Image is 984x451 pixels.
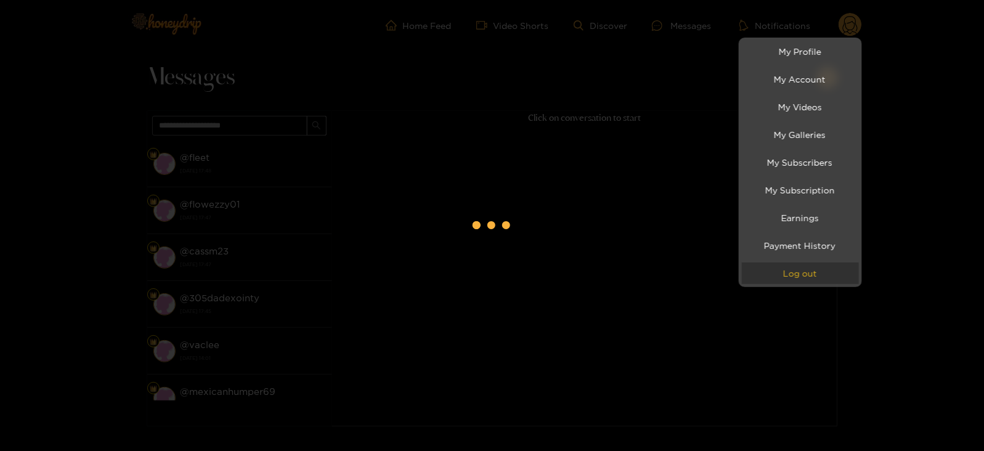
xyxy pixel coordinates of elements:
a: Payment History [742,235,859,256]
a: My Subscribers [742,152,859,173]
a: My Subscription [742,179,859,201]
a: My Galleries [742,124,859,145]
a: My Profile [742,41,859,62]
button: Log out [742,262,859,284]
a: Earnings [742,207,859,229]
a: My Videos [742,96,859,118]
a: My Account [742,68,859,90]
